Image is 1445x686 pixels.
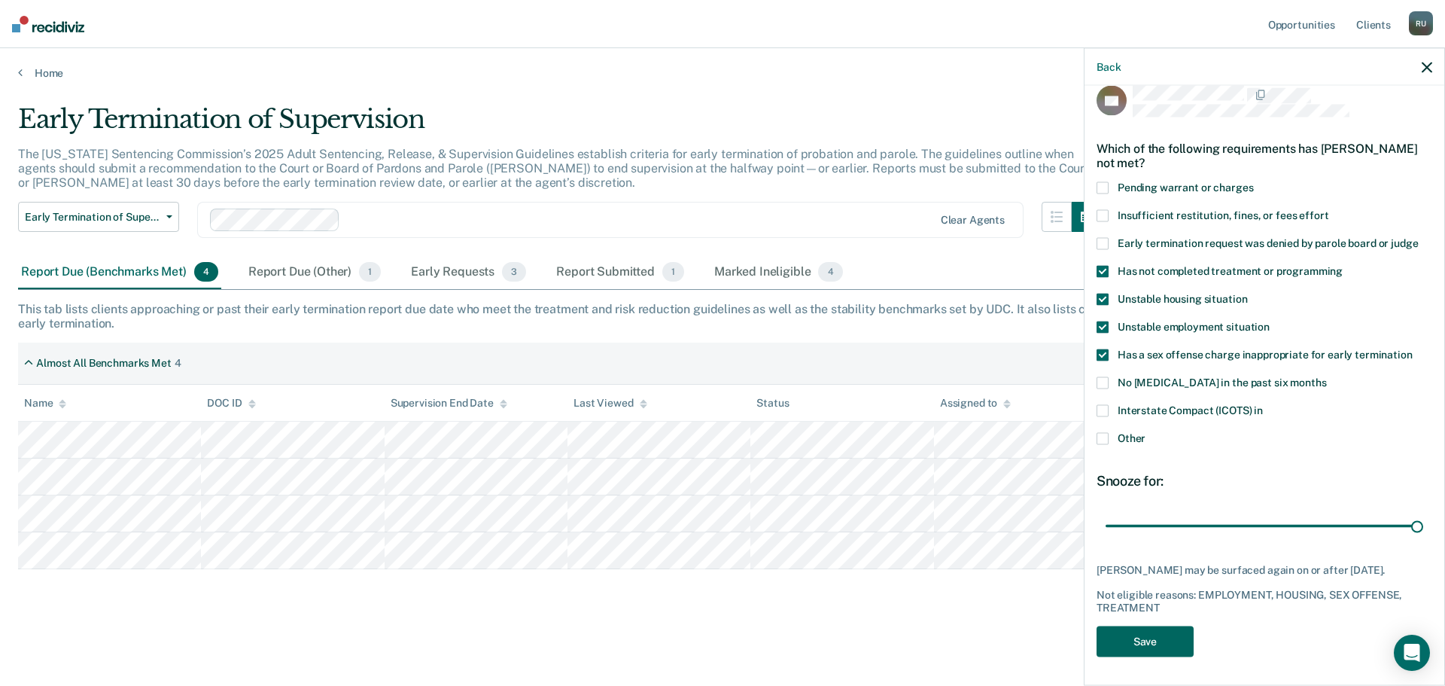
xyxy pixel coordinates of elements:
[1118,237,1418,249] span: Early termination request was denied by parole board or judge
[1097,473,1432,489] div: Snooze for:
[18,302,1427,331] div: This tab lists clients approaching or past their early termination report due date who meet the t...
[207,397,255,410] div: DOC ID
[818,262,842,282] span: 4
[408,256,529,289] div: Early Requests
[940,397,1011,410] div: Assigned to
[1118,404,1263,416] span: Interstate Compact (ICOTS) in
[1097,626,1194,657] button: Save
[1409,11,1433,35] div: R U
[18,66,1427,80] a: Home
[502,262,526,282] span: 3
[1118,432,1145,444] span: Other
[18,104,1102,147] div: Early Termination of Supervision
[1118,209,1328,221] span: Insufficient restitution, fines, or fees effort
[1097,129,1432,181] div: Which of the following requirements has [PERSON_NAME] not met?
[36,357,172,370] div: Almost All Benchmarks Met
[391,397,507,410] div: Supervision End Date
[1118,181,1253,194] span: Pending warrant or charges
[711,256,846,289] div: Marked Ineligible
[1118,349,1413,361] span: Has a sex offense charge inappropriate for early termination
[24,397,66,410] div: Name
[18,256,221,289] div: Report Due (Benchmarks Met)
[1118,265,1343,277] span: Has not completed treatment or programming
[1097,60,1121,73] button: Back
[573,397,646,410] div: Last Viewed
[1394,635,1430,671] div: Open Intercom Messenger
[25,211,160,224] span: Early Termination of Supervision
[12,16,84,32] img: Recidiviz
[1118,321,1270,333] span: Unstable employment situation
[756,397,789,410] div: Status
[175,357,181,370] div: 4
[662,262,684,282] span: 1
[1097,563,1432,576] div: [PERSON_NAME] may be surfaced again on or after [DATE].
[359,262,381,282] span: 1
[553,256,687,289] div: Report Submitted
[194,262,218,282] span: 4
[245,256,384,289] div: Report Due (Other)
[1118,293,1247,305] span: Unstable housing situation
[1097,589,1432,614] div: Not eligible reasons: EMPLOYMENT, HOUSING, SEX OFFENSE, TREATMENT
[18,147,1089,190] p: The [US_STATE] Sentencing Commission’s 2025 Adult Sentencing, Release, & Supervision Guidelines e...
[1118,377,1326,389] span: No [MEDICAL_DATA] in the past six months
[941,214,1005,227] div: Clear agents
